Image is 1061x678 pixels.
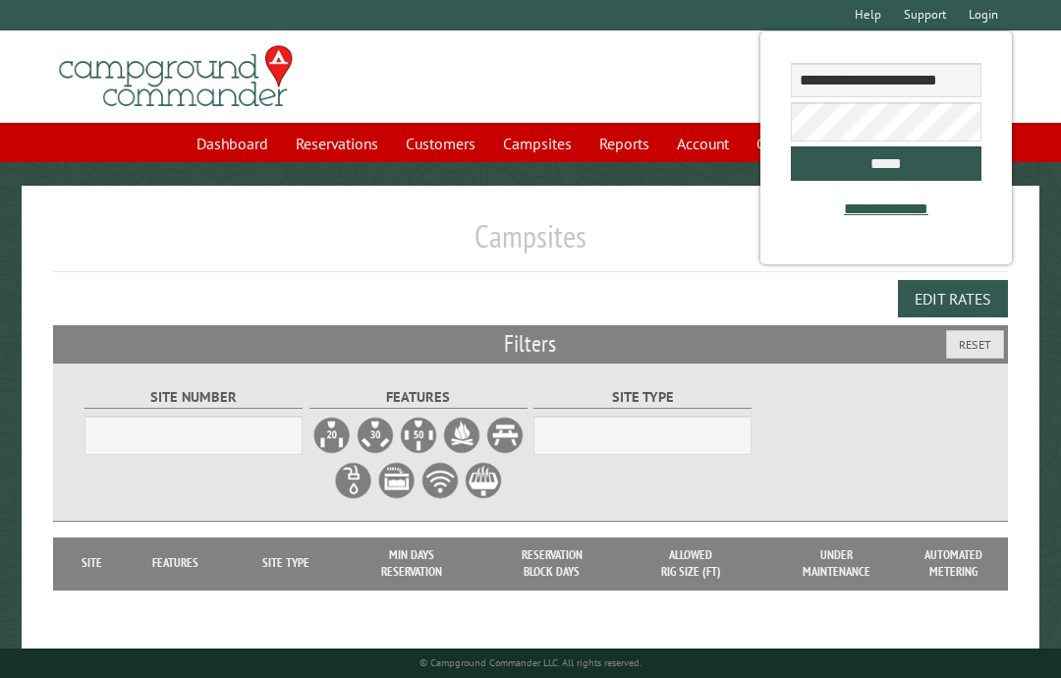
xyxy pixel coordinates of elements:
a: Communications [745,125,877,162]
button: Reset [946,330,1004,359]
label: Grill [464,461,503,500]
label: 30A Electrical Hookup [356,416,395,455]
th: Site [63,537,121,590]
button: Edit Rates [898,280,1008,317]
img: Campground Commander [53,38,299,115]
th: Site Type [230,537,342,590]
a: Customers [394,125,487,162]
a: Reservations [284,125,390,162]
label: Features [309,386,528,409]
label: Water Hookup [334,461,373,500]
h2: Filters [53,325,1008,363]
a: Reports [587,125,661,162]
a: Account [665,125,741,162]
h1: Campsites [53,217,1008,271]
th: Allowed Rig Size (ft) [622,537,759,590]
th: Under Maintenance [760,537,915,590]
a: Campsites [491,125,584,162]
label: 50A Electrical Hookup [399,416,438,455]
a: Dashboard [185,125,280,162]
label: 20A Electrical Hookup [312,416,352,455]
small: © Campground Commander LLC. All rights reserved. [419,656,642,669]
th: Reservation Block Days [482,537,622,590]
label: Site Type [533,386,752,409]
label: Site Number [84,386,303,409]
label: Firepit [442,416,481,455]
label: Sewer Hookup [377,461,417,500]
th: Features [121,537,231,590]
th: Min Days Reservation [342,537,481,590]
th: Automated metering [914,537,992,590]
label: Picnic Table [485,416,525,455]
label: WiFi Service [420,461,460,500]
